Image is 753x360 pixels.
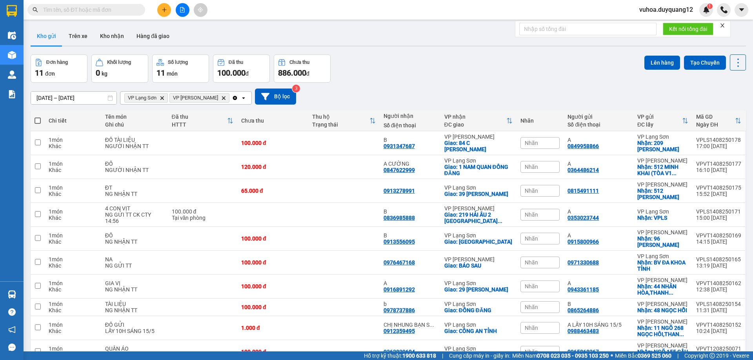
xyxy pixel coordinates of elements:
[240,95,247,101] svg: open
[49,137,97,143] div: 1 món
[633,5,699,14] span: vuhoa.duyquang12
[444,322,513,328] div: VP Lạng Sơn
[49,307,97,313] div: Khác
[49,118,97,124] div: Chi tiết
[255,89,296,105] button: Bộ lọc
[306,71,309,77] span: đ
[49,328,97,334] div: Khác
[49,215,97,221] div: Khác
[637,181,688,188] div: VP [PERSON_NAME]
[696,280,741,286] div: VPVT1408250162
[384,239,415,245] div: 0913556095
[567,208,629,215] div: A
[105,191,164,197] div: NG NHẬN TT
[152,54,209,83] button: Số lượng11món
[696,262,741,269] div: 13:19 [DATE]
[91,54,148,83] button: Khối lượng0kg
[637,208,688,215] div: VP Lạng Sơn
[105,280,164,286] div: GIA VỊ
[105,161,164,167] div: ĐỒ
[7,5,17,17] img: logo-vxr
[567,280,629,286] div: A
[567,259,599,266] div: 0971330688
[696,346,741,352] div: VPVT1208250071
[444,328,513,334] div: Giao: CÔNG AN TỈNH
[105,328,164,334] div: LẤY 10H SÁNG 15/5
[105,322,164,328] div: ĐỒ GỬI
[49,322,97,328] div: 1 món
[384,208,437,215] div: B
[241,188,304,194] div: 65.000 đ
[8,344,16,351] span: message
[637,318,688,325] div: VP [PERSON_NAME]
[637,229,688,235] div: VP [PERSON_NAME]
[567,286,599,293] div: 0943361185
[105,262,164,269] div: NG GỬI TT
[525,349,538,355] span: Nhãn
[49,280,97,286] div: 1 món
[677,351,678,360] span: |
[696,232,741,239] div: VPVT1408250169
[168,60,188,65] div: Số lượng
[696,239,741,245] div: 14:15 [DATE]
[46,60,68,65] div: Đơn hàng
[684,56,726,70] button: Tạo Chuyến
[637,342,688,349] div: VP [PERSON_NAME]
[525,164,538,170] span: Nhãn
[525,283,538,289] span: Nhãn
[567,161,629,167] div: A
[429,322,434,328] span: ...
[567,121,629,128] div: Số điện thoại
[105,185,164,191] div: ĐT
[637,114,682,120] div: VP gửi
[312,114,369,120] div: Thu hộ
[444,205,513,212] div: VP [PERSON_NAME]
[49,232,97,239] div: 1 món
[384,301,437,307] div: b
[384,188,415,194] div: 0913278991
[384,161,437,167] div: A CƯỜNG
[669,289,673,296] span: ...
[720,23,725,28] span: close
[444,280,513,286] div: VP Lạng Sơn
[160,96,164,100] svg: Delete
[364,351,436,360] span: Hỗ trợ kỹ thuật:
[49,167,97,173] div: Khác
[444,164,513,176] div: Giao: 1 NAM QUAN ĐỒNG ĐĂNG
[696,121,735,128] div: Ngày ĐH
[173,95,218,101] span: VP Minh Khai
[567,239,599,245] div: 0915800966
[708,4,711,9] span: 1
[738,6,745,13] span: caret-down
[128,95,156,101] span: VP Lạng Sơn
[49,346,97,352] div: 1 món
[637,253,688,259] div: VP Lạng Sơn
[707,4,713,9] sup: 1
[696,307,741,313] div: 11:31 [DATE]
[384,349,415,355] div: 0363839604
[696,286,741,293] div: 12:38 [DATE]
[696,185,741,191] div: VPVT1408250175
[157,3,171,17] button: plus
[172,208,233,215] div: 100.000 đ
[274,54,331,83] button: Chưa thu886.000đ
[107,60,131,65] div: Khối lượng
[278,68,306,78] span: 886.000
[696,215,741,221] div: 15:00 [DATE]
[525,304,538,310] span: Nhãn
[440,110,517,131] th: Toggle SortBy
[567,143,599,149] div: 0849958866
[168,110,237,131] th: Toggle SortBy
[8,290,16,298] img: warehouse-icon
[525,212,538,218] span: Nhãn
[444,114,507,120] div: VP nhận
[567,349,599,355] div: 0965868267
[637,157,688,164] div: VP [PERSON_NAME]
[567,215,599,221] div: 0353023744
[637,188,688,200] div: Nhận: 512 MINH KHAI
[241,325,304,331] div: 1.000 đ
[633,110,692,131] th: Toggle SortBy
[703,6,710,13] img: icon-new-feature
[444,301,513,307] div: VP Lạng Sơn
[246,71,249,77] span: đ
